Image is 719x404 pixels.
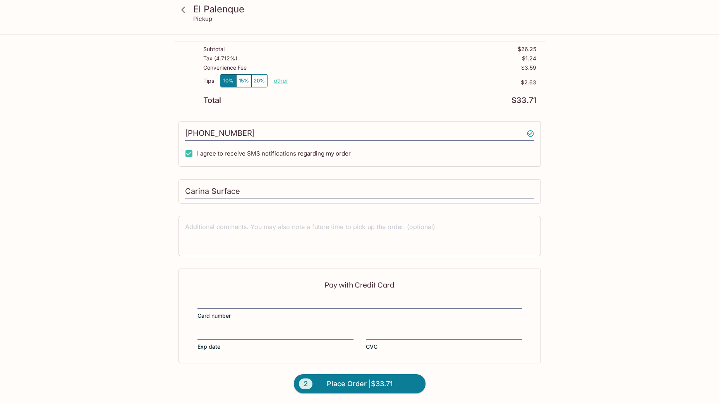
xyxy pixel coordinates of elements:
span: Card number [197,312,231,320]
p: Pay with Credit Card [197,281,522,289]
p: $3.59 [521,65,536,71]
p: Tax ( 4.712% ) [203,55,237,62]
input: Enter phone number [185,126,534,141]
button: 2Place Order |$33.71 [294,374,426,394]
p: $2.63 [288,79,536,86]
p: Pickup [193,15,212,22]
button: 10% [221,74,236,87]
p: $26.25 [518,46,536,52]
iframe: Secure expiration date input frame [197,330,353,338]
span: Exp date [197,343,220,351]
span: Place Order | $33.71 [327,378,393,390]
button: 20% [252,74,267,87]
span: CVC [366,343,378,351]
h3: El Palenque [193,3,539,15]
p: Convenience Fee [203,65,247,71]
input: Enter first and last name [185,184,534,199]
button: other [274,77,288,84]
button: 15% [236,74,252,87]
span: I agree to receive SMS notifications regarding my order [197,150,351,157]
p: Total [203,97,221,104]
span: 2 [299,378,312,389]
p: Subtotal [203,46,225,52]
p: Tips [203,78,214,84]
iframe: Secure CVC input frame [366,330,522,338]
p: $33.71 [511,97,536,104]
p: $1.24 [522,55,536,62]
iframe: Secure card number input frame [197,299,522,307]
